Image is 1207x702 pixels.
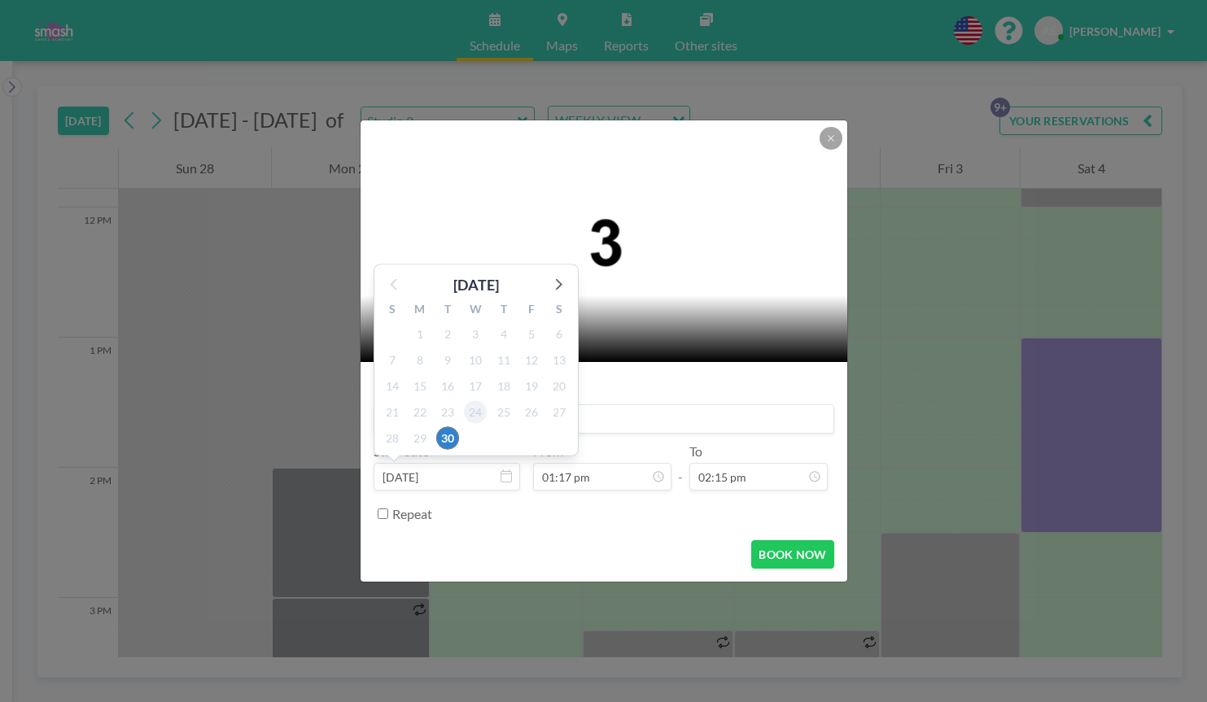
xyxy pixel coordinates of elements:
span: Friday, September 12, 2025 [520,348,543,371]
div: S [545,299,573,320]
span: Monday, September 1, 2025 [409,322,431,345]
span: Friday, September 26, 2025 [520,400,543,423]
span: Monday, September 22, 2025 [409,400,431,423]
span: Wednesday, September 24, 2025 [464,400,487,423]
span: Monday, September 29, 2025 [409,426,431,449]
div: T [434,299,461,320]
h2: Studio 3 [380,308,829,333]
span: Tuesday, September 16, 2025 [436,374,459,397]
span: Tuesday, September 9, 2025 [436,348,459,371]
span: Thursday, September 25, 2025 [492,400,515,423]
div: F [518,299,545,320]
span: Sunday, September 28, 2025 [381,426,404,449]
span: Thursday, September 4, 2025 [492,322,515,345]
span: Monday, September 8, 2025 [409,348,431,371]
span: Tuesday, September 30, 2025 [436,426,459,449]
span: Sunday, September 7, 2025 [381,348,404,371]
span: Friday, September 5, 2025 [520,322,543,345]
span: - [678,449,683,485]
span: Wednesday, September 3, 2025 [464,322,487,345]
span: Thursday, September 11, 2025 [492,348,515,371]
input: Abbi's reservation [374,405,833,433]
span: Wednesday, September 17, 2025 [464,374,487,397]
div: M [406,299,434,320]
label: Repeat [392,506,432,522]
span: Wednesday, September 10, 2025 [464,348,487,371]
span: Sunday, September 21, 2025 [381,400,404,423]
div: [DATE] [453,273,499,295]
div: S [378,299,406,320]
div: T [490,299,518,320]
span: Saturday, September 6, 2025 [548,322,571,345]
span: Thursday, September 18, 2025 [492,374,515,397]
span: Friday, September 19, 2025 [520,374,543,397]
span: Saturday, September 27, 2025 [548,400,571,423]
img: 537.png [361,202,849,281]
button: BOOK NOW [751,540,833,569]
span: Saturday, September 20, 2025 [548,374,571,397]
span: Sunday, September 14, 2025 [381,374,404,397]
div: W [461,299,489,320]
span: Tuesday, September 2, 2025 [436,322,459,345]
span: Saturday, September 13, 2025 [548,348,571,371]
span: Tuesday, September 23, 2025 [436,400,459,423]
span: Monday, September 15, 2025 [409,374,431,397]
label: To [689,443,702,460]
